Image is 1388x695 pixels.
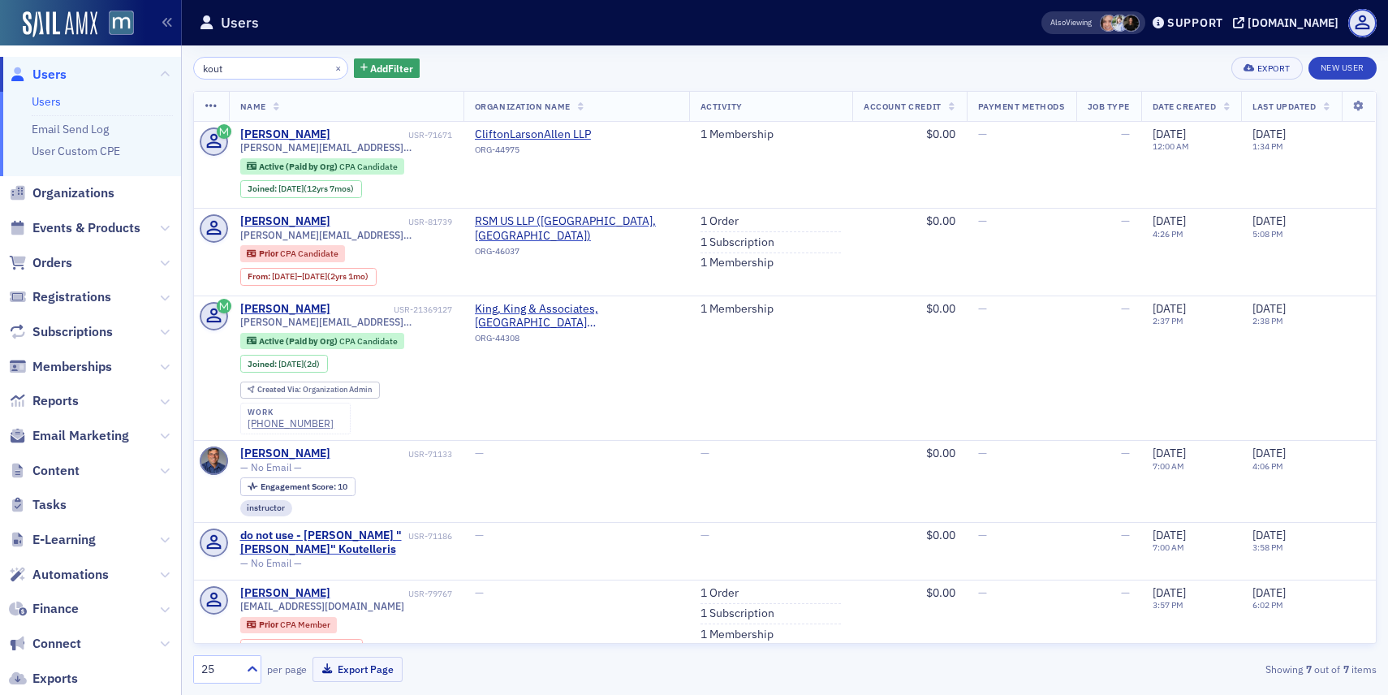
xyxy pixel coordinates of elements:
span: [DATE] [1252,301,1286,316]
div: USR-81739 [333,217,452,227]
a: 1 Membership [700,302,774,317]
span: — [475,585,484,600]
span: Prior [259,619,280,630]
span: Connect [32,635,81,653]
a: Events & Products [9,219,140,237]
a: do not use - [PERSON_NAME] "[PERSON_NAME]" Koutelleris [240,529,406,557]
time: 1:34 PM [1252,140,1283,152]
a: Exports [9,670,78,688]
a: 1 Membership [700,256,774,270]
div: Also [1050,17,1066,28]
a: [PERSON_NAME] [240,586,330,601]
span: $0.00 [926,585,955,600]
time: 7:00 AM [1153,542,1184,553]
strong: 7 [1340,662,1351,676]
div: Export [1257,64,1291,73]
button: Export Page [313,657,403,682]
time: 5:08 PM [1252,228,1283,240]
a: Memberships [9,358,112,376]
a: Users [32,94,61,109]
div: USR-71186 [408,531,452,542]
span: Joined : [248,183,278,194]
span: Exports [32,670,78,688]
time: 2:37 PM [1153,315,1183,326]
div: (2d) [278,359,320,369]
div: (12yrs 7mos) [278,183,354,194]
span: RSM US LLP (Gaithersburg, MD) [475,214,678,243]
span: Orders [32,254,72,272]
div: ORG-44308 [475,333,678,349]
span: King, King & Associates, PA (Baltimore, MD) [475,302,678,330]
span: [PERSON_NAME][EMAIL_ADDRESS][DOMAIN_NAME] [240,316,452,328]
h1: Users [221,13,259,32]
a: 1 Order [700,586,739,601]
span: — [700,446,709,460]
span: Date Created [1153,101,1216,112]
a: Content [9,462,80,480]
span: — [978,127,987,141]
div: – (2yrs 1mo) [272,271,369,282]
img: SailAMX [23,11,97,37]
a: [PERSON_NAME] [240,127,330,142]
span: Job Type [1088,101,1130,112]
button: AddFilter [354,58,420,79]
span: [PERSON_NAME][EMAIL_ADDRESS][DOMAIN_NAME] [240,141,452,153]
span: Memberships [32,358,112,376]
a: 1 Subscription [700,235,774,250]
span: — [978,585,987,600]
span: — [1121,301,1130,316]
a: Active (Paid by Org) CPA Candidate [247,335,397,346]
a: [PERSON_NAME] [240,447,330,461]
span: — No Email — [240,557,302,569]
span: CPA Candidate [339,161,398,172]
span: Registrations [32,288,111,306]
a: Users [9,66,67,84]
span: CPA Candidate [280,248,338,259]
span: [PERSON_NAME][EMAIL_ADDRESS][PERSON_NAME][DOMAIN_NAME] [240,229,452,241]
a: Active (Paid by Org) CPA Candidate [247,161,397,171]
a: Prior CPA Candidate [247,248,338,259]
a: 1 Subscription [700,607,774,621]
button: [DOMAIN_NAME] [1233,17,1344,28]
div: ORG-46037 [475,246,678,262]
span: [DATE] [1153,446,1186,460]
a: Email Marketing [9,427,129,445]
div: 25 [201,661,237,678]
div: Active (Paid by Org): Active (Paid by Org): CPA Candidate [240,158,405,175]
input: Search… [193,57,348,80]
a: RSM US LLP ([GEOGRAPHIC_DATA], [GEOGRAPHIC_DATA]) [475,214,678,243]
span: $0.00 [926,528,955,542]
button: × [331,60,346,75]
div: [PHONE_NUMBER] [248,417,334,430]
span: [EMAIL_ADDRESS][DOMAIN_NAME] [240,600,404,612]
div: Created Via: Organization Admin [240,382,380,399]
div: Support [1167,15,1223,30]
span: Active (Paid by Org) [259,161,339,172]
span: [DATE] [302,641,327,653]
time: 4:06 PM [1252,460,1283,472]
time: 6:02 PM [1252,599,1283,611]
a: Tasks [9,496,67,514]
div: Organization Admin [257,386,372,395]
span: — [1121,127,1130,141]
div: From: 2019-12-19 00:00:00 [240,268,377,286]
img: SailAMX [109,11,134,36]
span: $0.00 [926,214,955,228]
span: [DATE] [272,270,297,282]
span: $0.00 [926,446,955,460]
div: – (9mos) [272,642,355,653]
span: Active (Paid by Org) [259,335,339,347]
time: 3:58 PM [1252,542,1283,553]
div: instructor [240,500,293,516]
span: [DATE] [302,270,327,282]
span: Activity [700,101,743,112]
div: Engagement Score: 10 [240,477,356,495]
span: Created Via : [257,384,303,395]
span: Payment Methods [978,101,1065,112]
span: [DATE] [1153,528,1186,542]
time: 7:00 AM [1153,460,1184,472]
div: 10 [261,482,347,491]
